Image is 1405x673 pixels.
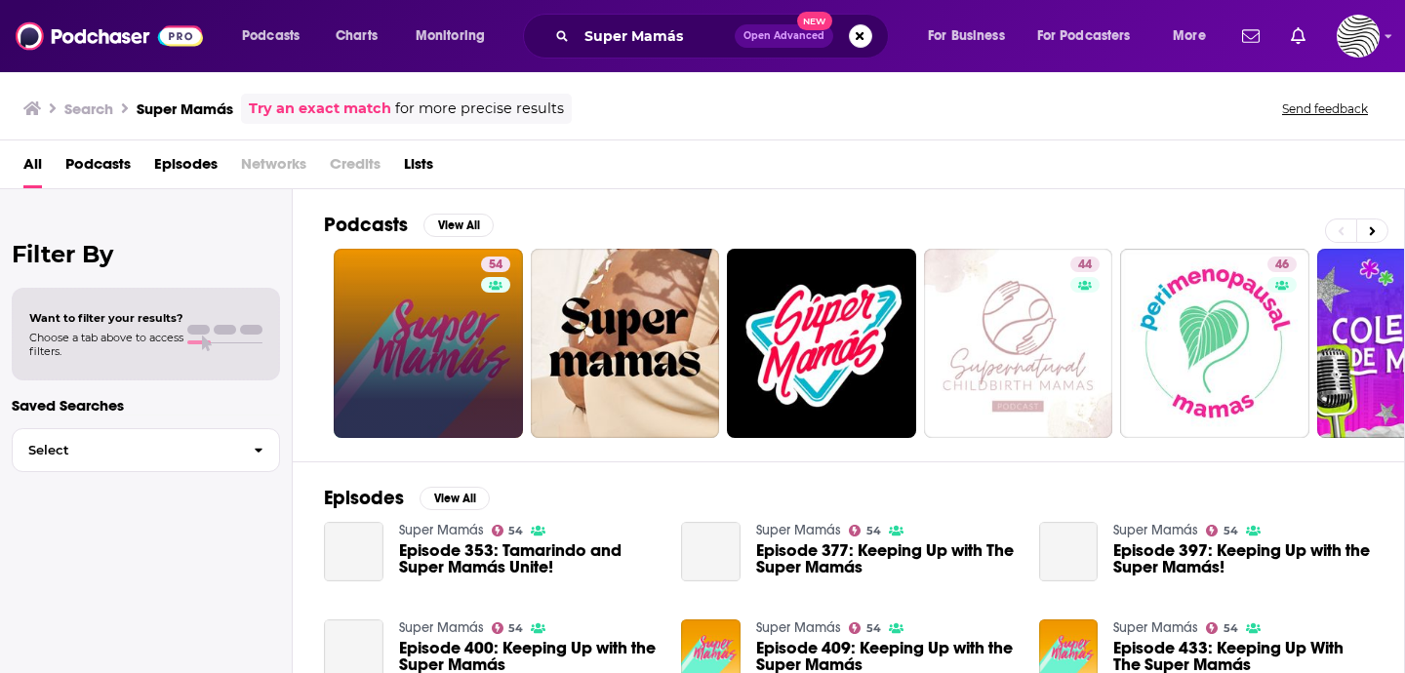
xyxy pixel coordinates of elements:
[1070,257,1100,272] a: 44
[1337,15,1380,58] img: User Profile
[399,640,659,673] a: Episode 400: Keeping Up with the Super Mamás
[1113,619,1198,636] a: Super Mamás
[64,99,113,118] h3: Search
[416,22,485,50] span: Monitoring
[12,396,280,415] p: Saved Searches
[1024,20,1159,52] button: open menu
[1337,15,1380,58] span: Logged in as OriginalStrategies
[797,12,832,30] span: New
[508,624,523,633] span: 54
[1206,525,1238,536] a: 54
[249,98,391,120] a: Try an exact match
[1337,15,1380,58] button: Show profile menu
[542,14,907,59] div: Search podcasts, credits, & more...
[577,20,735,52] input: Search podcasts, credits, & more...
[914,20,1029,52] button: open menu
[1120,249,1309,438] a: 46
[12,428,280,472] button: Select
[1113,542,1373,575] a: Episode 397: Keeping Up with the Super Mamás!
[849,525,881,536] a: 54
[29,331,183,358] span: Choose a tab above to access filters.
[481,257,510,272] a: 54
[137,99,233,118] h3: Super Mamás
[756,640,1016,673] a: Episode 409: Keeping Up with the Super Mamás
[866,527,881,535] span: 54
[681,522,741,581] a: Episode 377: Keeping Up with The Super Mamás
[399,619,484,636] a: Super Mamás
[756,619,841,636] a: Super Mamás
[492,525,524,536] a: 54
[420,487,490,510] button: View All
[1037,22,1131,50] span: For Podcasters
[1159,20,1230,52] button: open menu
[866,624,881,633] span: 54
[399,542,659,575] a: Episode 353: Tamarindo and Super Mamás Unite!
[1113,640,1373,673] a: Episode 433: Keeping Up With The Super Mamás
[324,213,408,237] h2: Podcasts
[241,148,306,188] span: Networks
[489,256,502,275] span: 54
[23,148,42,188] a: All
[756,522,841,538] a: Super Mamás
[735,24,833,48] button: Open AdvancedNew
[228,20,325,52] button: open menu
[1275,256,1289,275] span: 46
[1113,522,1198,538] a: Super Mamás
[508,527,523,535] span: 54
[1267,257,1297,272] a: 46
[743,31,824,41] span: Open Advanced
[334,249,523,438] a: 54
[1078,256,1092,275] span: 44
[404,148,433,188] a: Lists
[423,214,494,237] button: View All
[154,148,218,188] a: Episodes
[29,311,183,325] span: Want to filter your results?
[1234,20,1267,53] a: Show notifications dropdown
[402,20,510,52] button: open menu
[242,22,300,50] span: Podcasts
[756,542,1016,575] a: Episode 377: Keeping Up with The Super Mamás
[924,249,1113,438] a: 44
[399,522,484,538] a: Super Mamás
[12,240,280,268] h2: Filter By
[1224,624,1238,633] span: 54
[492,622,524,634] a: 54
[1039,522,1099,581] a: Episode 397: Keeping Up with the Super Mamás!
[65,148,131,188] a: Podcasts
[849,622,881,634] a: 54
[324,486,404,510] h2: Episodes
[1173,22,1206,50] span: More
[16,18,203,55] img: Podchaser - Follow, Share and Rate Podcasts
[1276,100,1374,117] button: Send feedback
[1224,527,1238,535] span: 54
[324,522,383,581] a: Episode 353: Tamarindo and Super Mamás Unite!
[323,20,389,52] a: Charts
[13,444,238,456] span: Select
[324,486,490,510] a: EpisodesView All
[324,213,494,237] a: PodcastsView All
[928,22,1005,50] span: For Business
[330,148,381,188] span: Credits
[1283,20,1313,53] a: Show notifications dropdown
[336,22,378,50] span: Charts
[1206,622,1238,634] a: 54
[395,98,564,120] span: for more precise results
